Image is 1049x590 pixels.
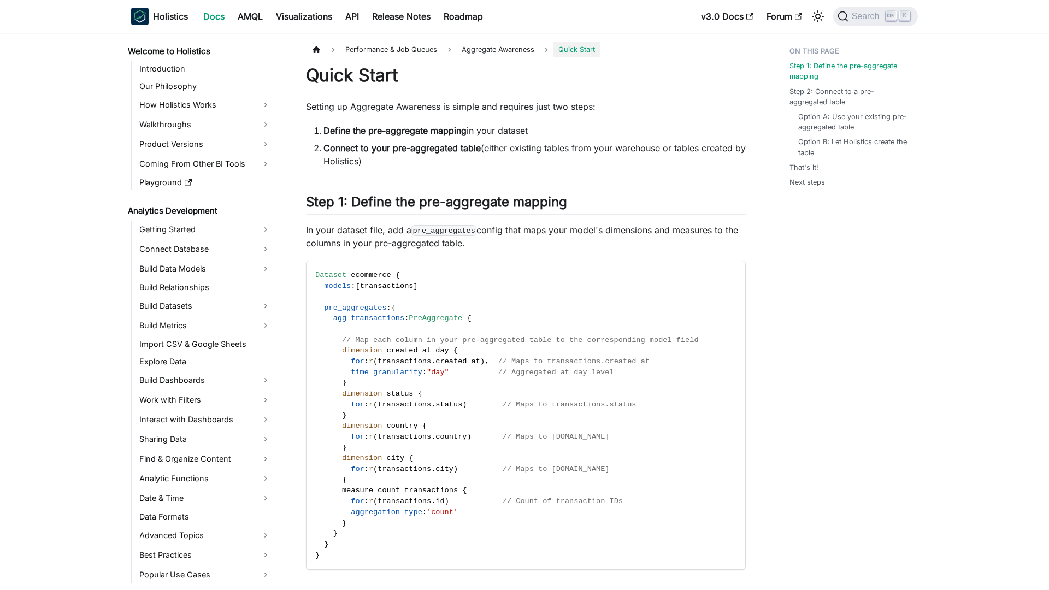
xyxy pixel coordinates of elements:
[333,529,338,538] span: }
[364,497,369,505] span: :
[342,422,382,430] span: dimension
[136,260,274,278] a: Build Data Models
[136,135,274,153] a: Product Versions
[387,454,405,462] span: city
[409,314,462,322] span: PreAggregate
[351,465,364,473] span: for
[315,551,320,559] span: }
[136,489,274,507] a: Date & Time
[324,540,328,548] span: }
[404,314,409,322] span: :
[136,116,274,133] a: Walkthroughs
[366,8,437,25] a: Release Notes
[437,8,490,25] a: Roadmap
[369,357,373,365] span: r
[342,379,346,387] span: }
[136,450,274,468] a: Find & Organize Content
[373,433,378,441] span: (
[136,337,274,352] a: Import CSV & Google Sheets
[485,357,489,365] span: ,
[387,422,418,430] span: country
[364,357,369,365] span: :
[369,433,373,441] span: r
[131,8,149,25] img: Holistics
[136,317,274,334] a: Build Metrics
[789,162,818,173] a: That's it!
[323,124,746,137] li: in your dataset
[306,42,327,57] a: Home page
[833,7,918,26] button: Search (Ctrl+K)
[342,519,346,527] span: }
[342,444,346,452] span: }
[351,497,364,505] span: for
[351,400,364,409] span: for
[364,465,369,473] span: :
[427,368,449,376] span: "day"
[453,465,458,473] span: )
[306,42,746,57] nav: Breadcrumbs
[136,411,274,428] a: Interact with Dashboards
[136,430,274,448] a: Sharing Data
[231,8,269,25] a: AMQL
[378,433,431,441] span: transactions
[848,11,886,21] span: Search
[503,497,623,505] span: // Count of transaction IDs
[125,203,274,219] a: Analytics Development
[422,422,427,430] span: {
[462,486,467,494] span: {
[789,177,825,187] a: Next steps
[387,390,414,398] span: status
[462,400,467,409] span: )
[340,42,443,57] span: Performance & Job Queues
[306,194,746,215] h2: Step 1: Define the pre-aggregate mapping
[396,271,400,279] span: {
[351,271,391,279] span: ecommerce
[798,111,907,132] a: Option A: Use your existing pre-aggregated table
[409,454,413,462] span: {
[136,546,274,564] a: Best Practices
[342,390,382,398] span: dimension
[378,357,431,365] span: transactions
[323,143,481,154] strong: Connect to your pre-aggregated table
[387,346,449,355] span: created_at_day
[136,354,274,369] a: Explore Data
[373,400,378,409] span: (
[153,10,188,23] b: Holistics
[269,8,339,25] a: Visualizations
[899,11,910,21] kbd: K
[431,400,435,409] span: .
[427,508,458,516] span: 'count'
[306,100,746,113] p: Setting up Aggregate Awareness is simple and requires just two steps:
[435,497,444,505] span: id
[351,433,364,441] span: for
[131,8,188,25] a: HolisticsHolistics
[306,223,746,250] p: In your dataset file, add a config that maps your model's dimensions and measures to the columns ...
[798,137,907,157] a: Option B: Let Holistics create the table
[351,508,422,516] span: aggregation_type
[197,8,231,25] a: Docs
[120,33,284,590] nav: Docs sidebar
[431,465,435,473] span: .
[364,400,369,409] span: :
[418,390,422,398] span: {
[315,271,346,279] span: Dataset
[364,433,369,441] span: :
[342,454,382,462] span: dimension
[351,282,355,290] span: :
[378,400,431,409] span: transactions
[136,175,274,190] a: Playground
[136,470,274,487] a: Analytic Functions
[136,371,274,389] a: Build Dashboards
[136,79,274,94] a: Our Philosophy
[411,225,476,236] code: pre_aggregates
[789,61,911,81] a: Step 1: Define the pre-aggregate mapping
[136,509,274,524] a: Data Formats
[760,8,809,25] a: Forum
[136,221,274,238] a: Getting Started
[387,304,391,312] span: :
[373,497,378,505] span: (
[339,8,366,25] a: API
[498,368,614,376] span: // Aggregated at day level
[503,465,610,473] span: // Maps to [DOMAIN_NAME]
[136,155,274,173] a: Coming From Other BI Tools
